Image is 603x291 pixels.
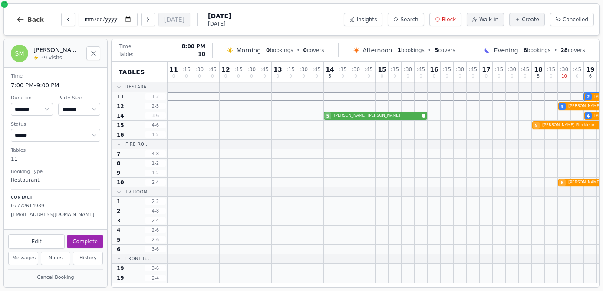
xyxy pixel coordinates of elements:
[58,95,100,102] dt: Party Size
[260,67,269,72] span: : 45
[300,67,308,72] span: : 30
[326,66,334,72] span: 14
[404,67,412,72] span: : 30
[419,74,422,78] span: 0
[561,74,567,78] span: 10
[181,43,205,50] span: 8:00 PM
[273,66,282,72] span: 13
[11,168,100,176] dt: Booking Type
[73,252,103,265] button: History
[378,66,386,72] span: 15
[145,246,166,252] span: 3 - 6
[11,45,28,62] div: SM
[198,74,201,78] span: 0
[11,147,100,154] dt: Tables
[117,93,124,100] span: 11
[117,112,124,119] span: 14
[158,13,190,26] button: [DATE]
[221,66,230,72] span: 12
[145,103,166,109] span: 2 - 5
[521,67,529,72] span: : 45
[365,67,373,72] span: : 45
[145,198,166,205] span: 2 - 2
[362,46,392,55] span: Afternoon
[208,67,217,72] span: : 45
[145,275,166,281] span: 2 - 4
[224,74,227,78] span: 0
[561,103,564,110] span: 4
[236,46,261,55] span: Morning
[397,47,424,54] span: bookings
[11,73,100,80] dt: Time
[400,16,418,23] span: Search
[125,189,148,195] span: TV Room
[339,67,347,72] span: : 15
[297,47,300,54] span: •
[429,13,461,26] button: Block
[354,74,357,78] span: 0
[117,160,120,167] span: 8
[393,74,396,78] span: 0
[266,47,293,54] span: bookings
[8,252,38,265] button: Messages
[198,51,205,58] span: 10
[67,235,103,248] button: Complete
[9,9,51,30] button: Back
[145,93,166,100] span: 1 - 2
[40,54,62,61] span: 39 visits
[344,13,382,26] button: Insights
[535,122,538,129] span: 5
[11,203,100,210] p: 07772614939
[8,234,65,249] button: Edit
[326,113,330,119] span: 5
[329,74,331,78] span: 5
[117,208,120,215] span: 2
[456,67,464,72] span: : 30
[443,67,451,72] span: : 15
[61,13,75,26] button: Previous day
[524,74,526,78] span: 0
[141,13,155,26] button: Next day
[482,66,490,72] span: 17
[145,131,166,138] span: 1 - 2
[117,131,124,138] span: 16
[550,74,552,78] span: 0
[560,67,568,72] span: : 30
[11,155,100,163] dd: 11
[406,74,409,78] span: 0
[11,95,53,102] dt: Duration
[534,66,542,72] span: 18
[119,68,145,76] span: Tables
[587,113,590,119] span: 4
[145,265,166,271] span: 3 - 6
[117,179,124,186] span: 10
[524,47,527,53] span: 8
[524,47,550,54] span: bookings
[172,74,175,78] span: 0
[117,275,124,281] span: 19
[145,179,166,186] span: 2 - 4
[509,13,545,26] button: Create
[561,180,564,186] span: 6
[469,67,477,72] span: : 45
[560,47,585,54] span: covers
[11,81,100,90] dd: 7:00 PM – 9:00 PM
[522,16,539,23] span: Create
[117,265,124,272] span: 19
[352,67,360,72] span: : 30
[185,74,188,78] span: 0
[589,74,592,78] span: 6
[367,74,370,78] span: 0
[508,67,516,72] span: : 30
[117,122,124,129] span: 15
[391,67,399,72] span: : 15
[125,141,149,147] span: Fire Ro...
[145,170,166,176] span: 1 - 2
[145,227,166,233] span: 2 - 6
[547,67,555,72] span: : 15
[119,51,134,58] span: Table:
[458,74,461,78] span: 0
[428,47,431,54] span: •
[145,122,166,128] span: 4 - 6
[11,176,100,184] dd: Restaurant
